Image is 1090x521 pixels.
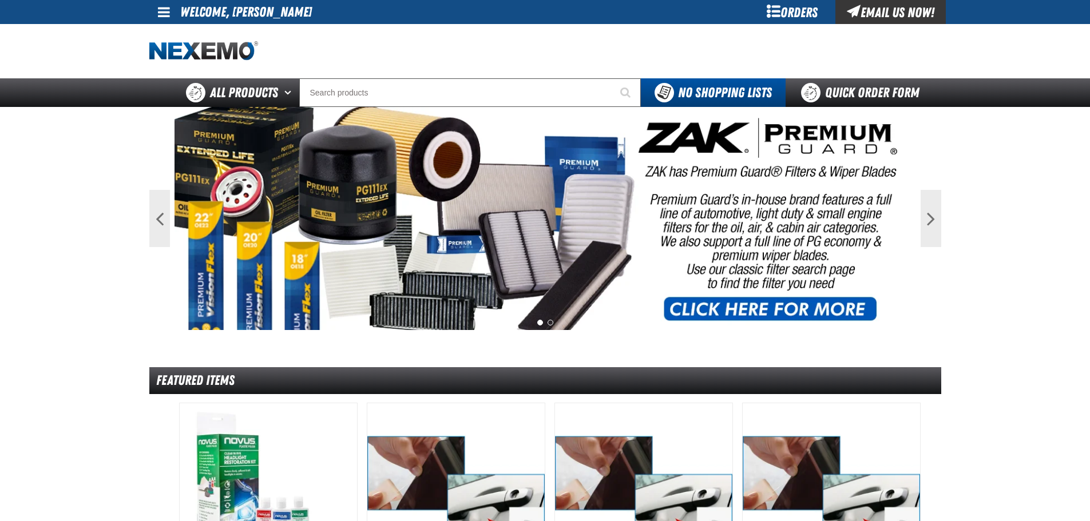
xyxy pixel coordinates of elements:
[537,320,543,325] button: 1 of 2
[641,78,786,107] button: You do not have available Shopping Lists. Open to Create a New List
[612,78,641,107] button: Start Searching
[786,78,941,107] a: Quick Order Form
[149,367,941,394] div: Featured Items
[280,78,299,107] button: Open All Products pages
[149,41,258,61] img: Nexemo logo
[548,320,553,325] button: 2 of 2
[210,82,278,103] span: All Products
[921,190,941,247] button: Next
[299,78,641,107] input: Search
[678,85,772,101] span: No Shopping Lists
[149,190,170,247] button: Previous
[175,107,916,330] img: PG Filters & Wipers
